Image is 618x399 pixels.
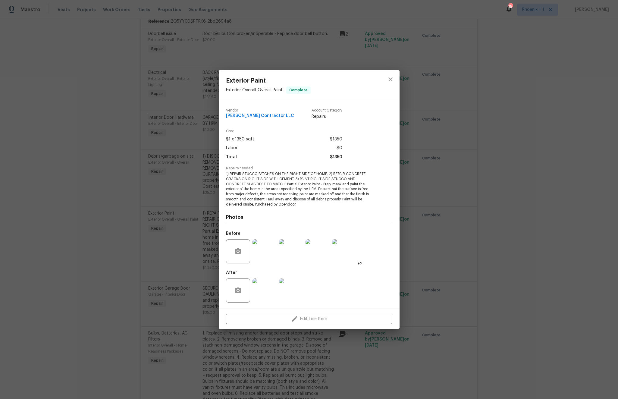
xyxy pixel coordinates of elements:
span: Total [226,153,237,162]
span: Repairs [312,114,342,120]
span: Vendor [226,108,294,112]
span: Cost [226,129,342,133]
div: 15 [508,4,513,10]
h4: Photos [226,214,392,220]
button: close [383,72,398,86]
span: Exterior Paint [226,77,311,84]
span: $1350 [330,135,342,144]
span: Repairs needed [226,166,392,170]
span: Account Category [312,108,342,112]
span: [PERSON_NAME] Contractor LLC [226,114,294,118]
span: Exterior Overall - Overall Paint [226,88,283,92]
span: Complete [287,87,310,93]
span: $0 [337,144,342,152]
span: +2 [357,261,362,267]
span: $1350 [330,153,342,162]
h5: Before [226,231,240,236]
span: Labor [226,144,237,152]
span: 1) REPAIR STUCCO PATCHES ON THE RIGHT SIDE OF HOME. 2) REPAIR CONCRETE CRACKS ON RIGHT SIDE WITH ... [226,171,376,207]
h5: After [226,271,237,275]
span: $1 x 1350 sqft [226,135,254,144]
